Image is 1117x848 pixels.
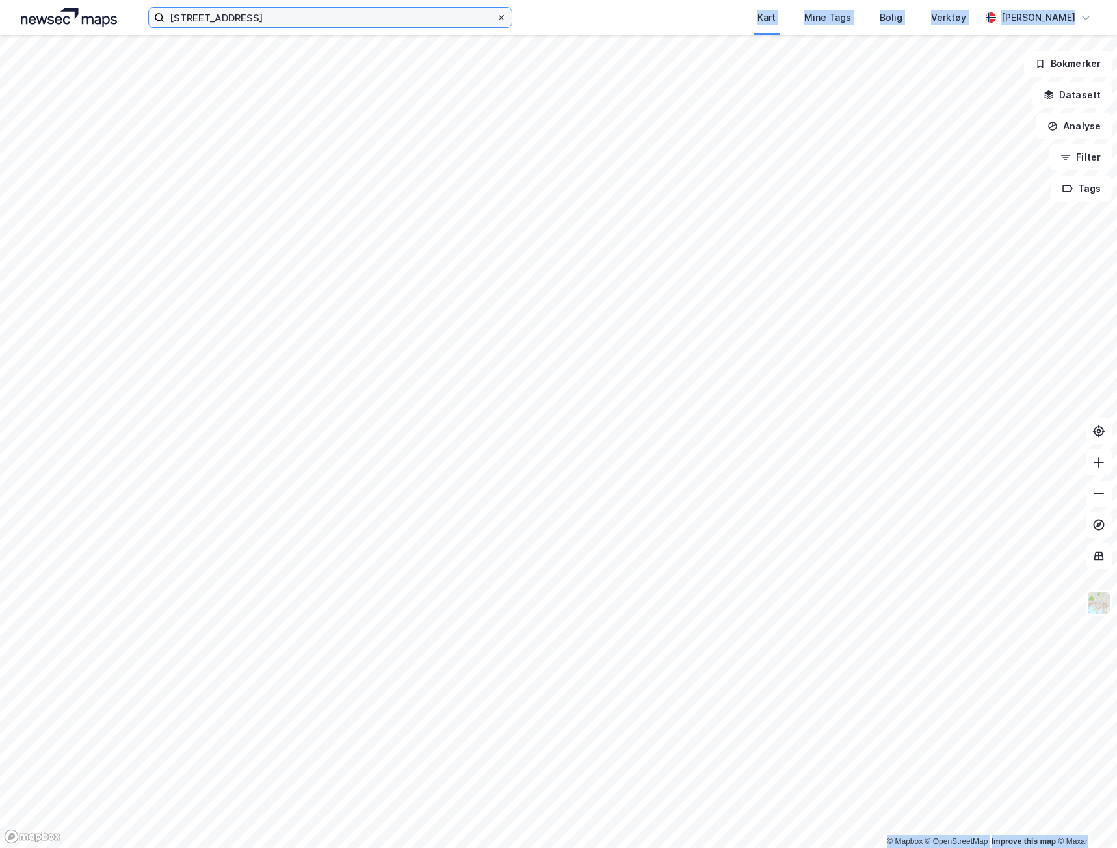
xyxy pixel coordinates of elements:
[804,10,851,25] div: Mine Tags
[887,837,923,846] a: Mapbox
[1032,82,1112,108] button: Datasett
[1051,176,1112,202] button: Tags
[1049,144,1112,170] button: Filter
[757,10,776,25] div: Kart
[1086,590,1111,615] img: Z
[931,10,966,25] div: Verktøy
[1052,786,1117,848] div: Kontrollprogram for chat
[164,8,496,27] input: Søk på adresse, matrikkel, gårdeiere, leietakere eller personer
[925,837,988,846] a: OpenStreetMap
[1024,51,1112,77] button: Bokmerker
[4,829,61,844] a: Mapbox homepage
[1036,113,1112,139] button: Analyse
[880,10,902,25] div: Bolig
[21,8,117,27] img: logo.a4113a55bc3d86da70a041830d287a7e.svg
[1052,786,1117,848] iframe: Chat Widget
[1001,10,1075,25] div: [PERSON_NAME]
[992,837,1056,846] a: Improve this map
